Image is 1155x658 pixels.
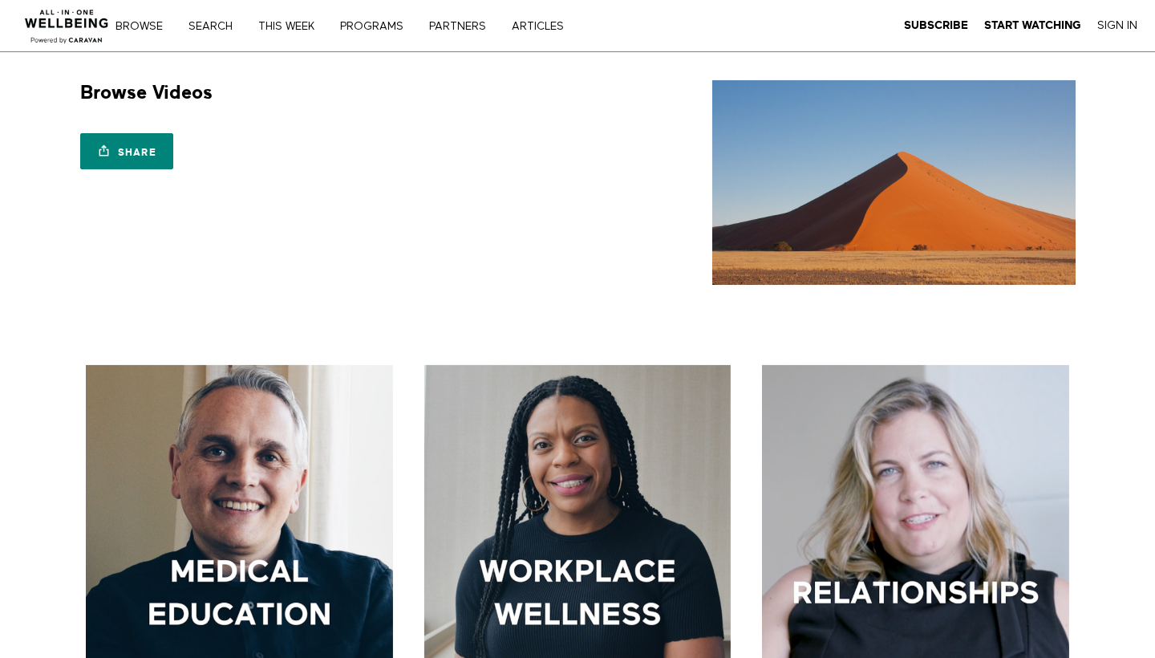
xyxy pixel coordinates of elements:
[110,21,180,32] a: Browse
[423,21,503,32] a: PARTNERS
[183,21,249,32] a: Search
[712,80,1076,285] img: Browse Videos
[80,133,173,169] a: Share
[1097,18,1137,33] a: Sign In
[904,19,968,31] strong: Subscribe
[984,19,1081,31] strong: Start Watching
[506,21,581,32] a: ARTICLES
[984,18,1081,33] a: Start Watching
[253,21,331,32] a: THIS WEEK
[334,21,420,32] a: PROGRAMS
[904,18,968,33] a: Subscribe
[127,18,597,34] nav: Primary
[80,80,213,105] h1: Browse Videos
